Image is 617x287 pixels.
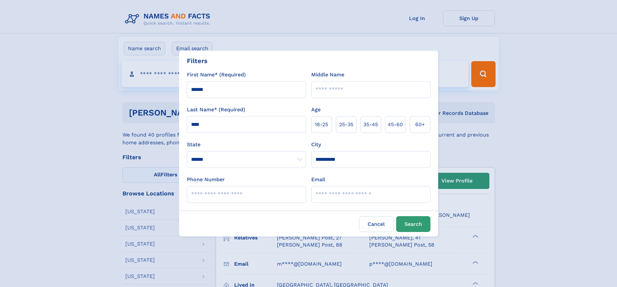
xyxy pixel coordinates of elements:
[339,121,353,128] span: 25‑35
[187,176,225,183] label: Phone Number
[363,121,378,128] span: 35‑45
[396,216,430,232] button: Search
[415,121,425,128] span: 60+
[311,71,344,79] label: Middle Name
[311,176,325,183] label: Email
[187,71,246,79] label: First Name* (Required)
[311,106,321,114] label: Age
[315,121,328,128] span: 18‑25
[359,216,394,232] label: Cancel
[187,141,306,149] label: State
[388,121,403,128] span: 45‑60
[187,106,245,114] label: Last Name* (Required)
[187,56,208,66] div: Filters
[311,141,321,149] label: City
